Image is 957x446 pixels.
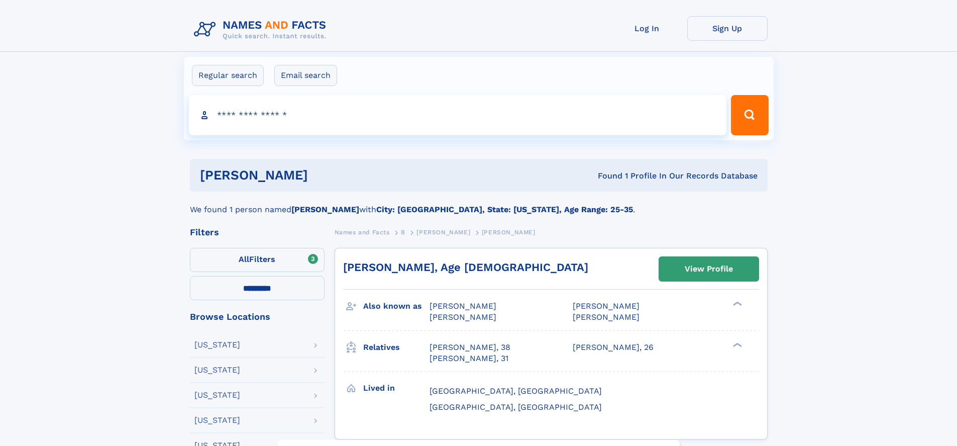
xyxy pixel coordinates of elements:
[190,312,325,321] div: Browse Locations
[192,65,264,86] label: Regular search
[190,248,325,272] label: Filters
[430,301,496,311] span: [PERSON_NAME]
[200,169,453,182] h1: [PERSON_NAME]
[607,16,687,41] a: Log In
[453,170,758,182] div: Found 1 Profile In Our Records Database
[430,386,602,396] span: [GEOGRAPHIC_DATA], [GEOGRAPHIC_DATA]
[194,416,240,424] div: [US_STATE]
[430,353,508,364] a: [PERSON_NAME], 31
[685,257,733,281] div: View Profile
[731,95,768,135] button: Search Button
[416,229,470,236] span: [PERSON_NAME]
[687,16,768,41] a: Sign Up
[194,391,240,399] div: [US_STATE]
[190,16,335,43] img: Logo Names and Facts
[430,342,510,353] a: [PERSON_NAME], 38
[335,226,390,238] a: Names and Facts
[376,205,633,214] b: City: [GEOGRAPHIC_DATA], State: [US_STATE], Age Range: 25-35
[274,65,337,86] label: Email search
[730,341,742,348] div: ❯
[194,341,240,349] div: [US_STATE]
[573,342,654,353] a: [PERSON_NAME], 26
[363,339,430,356] h3: Relatives
[343,261,588,274] a: [PERSON_NAME], Age [DEMOGRAPHIC_DATA]
[291,205,359,214] b: [PERSON_NAME]
[190,228,325,237] div: Filters
[482,229,536,236] span: [PERSON_NAME]
[659,257,759,281] a: View Profile
[416,226,470,238] a: [PERSON_NAME]
[401,226,405,238] a: B
[430,312,496,322] span: [PERSON_NAME]
[363,298,430,315] h3: Also known as
[573,301,640,311] span: [PERSON_NAME]
[363,380,430,397] h3: Lived in
[430,402,602,412] span: [GEOGRAPHIC_DATA], [GEOGRAPHIC_DATA]
[730,301,742,307] div: ❯
[190,192,768,216] div: We found 1 person named with .
[189,95,727,135] input: search input
[194,366,240,374] div: [US_STATE]
[401,229,405,236] span: B
[573,312,640,322] span: [PERSON_NAME]
[239,254,249,264] span: All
